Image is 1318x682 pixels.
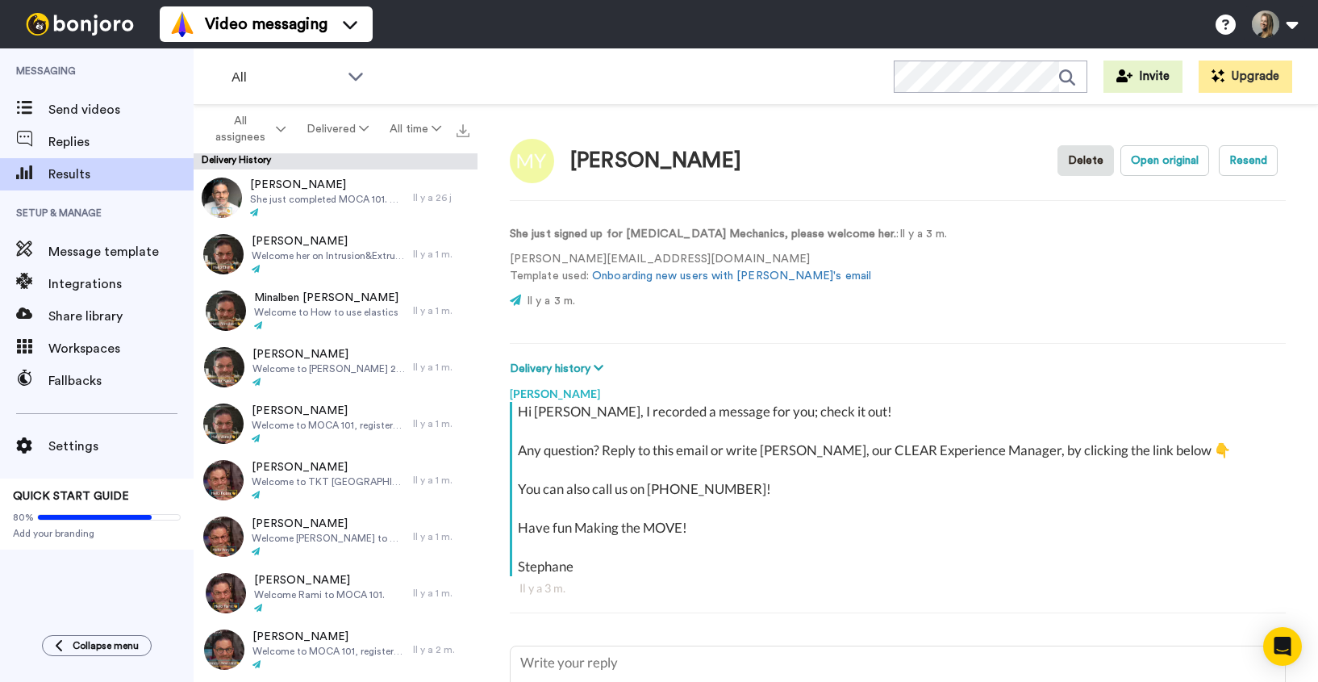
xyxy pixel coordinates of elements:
span: Welcome to MOCA 101, registered with Flash offer [252,645,405,658]
p: [PERSON_NAME][EMAIL_ADDRESS][DOMAIN_NAME] Template used: [510,251,947,285]
span: Welcome [PERSON_NAME] to MOCA 101, she subscribe with MOCAFLASH offer [252,532,405,545]
div: Il y a 26 j [413,191,469,204]
span: Collapse menu [73,639,139,652]
span: Settings [48,437,194,456]
div: Il y a 1 m. [413,474,469,487]
a: [PERSON_NAME]Welcome Rami to MOCA 101.Il y a 1 m. [194,565,478,621]
span: [PERSON_NAME] [254,572,385,588]
span: Integrations [48,274,194,294]
button: Open original [1120,145,1209,176]
button: Resend [1219,145,1278,176]
span: Il y a 3 m. [527,295,575,307]
img: Image of Maryam Yazdi [510,139,554,183]
span: [PERSON_NAME] [250,177,405,193]
img: bf4cd112-f683-49fa-b770-80ff05a445c5-thumb.jpg [203,460,244,500]
button: Delete [1057,145,1114,176]
span: Video messaging [205,13,327,36]
img: 97a75d30-bbc5-4b8b-83b8-c8a669725dc0-thumb.jpg [203,234,244,274]
span: Welcome Rami to MOCA 101. [254,588,385,601]
div: Open Intercom Messenger [1263,627,1302,666]
span: Send videos [48,100,194,119]
span: [PERSON_NAME] [252,346,405,362]
a: Onboarding new users with [PERSON_NAME]'s email [592,270,871,282]
p: : Il y a 3 m. [510,226,947,243]
span: [PERSON_NAME] [252,629,405,645]
strong: She just signed up for [MEDICAL_DATA] Mechanics, please welcome her. [510,228,896,240]
img: 9b219f65-5ca7-4e79-824d-275b513fa635-thumb.jpg [203,404,244,444]
span: Welcome to How to use elastics [254,306,398,319]
div: Il y a 1 m. [413,361,469,374]
span: Message template [48,242,194,262]
img: bj-logo-header-white.svg [19,13,140,36]
span: QUICK START GUIDE [13,491,129,502]
a: [PERSON_NAME]She just completed MOCA 101. She's a pediatric dentist only treating under 18. I thi... [194,169,478,226]
button: Delivery history [510,360,608,378]
a: [PERSON_NAME]Welcome to MOCA 101, registered with Flash offerIl y a 2 m. [194,621,478,678]
a: Minalben [PERSON_NAME]Welcome to How to use elasticsIl y a 1 m. [194,282,478,339]
img: 868f6f90-e0b5-441e-b689-d2149ce5a75a-thumb.jpg [204,347,244,387]
span: All [231,68,340,87]
img: aacd6faa-d1ba-4be6-bf11-4b41a3392491-thumb.jpg [204,630,244,670]
div: [PERSON_NAME] [510,378,1286,402]
span: Add your branding [13,527,181,540]
div: Il y a 1 m. [413,587,469,600]
a: [PERSON_NAME]Welcome to MOCA 101, registered with FLASH 40% offer. He is also interested in LIVE:... [194,395,478,452]
span: Fallbacks [48,371,194,391]
a: [PERSON_NAME]Welcome to [PERSON_NAME] 2025/26. Registered with CLEAR123Il y a 1 m. [194,339,478,395]
img: vm-color.svg [169,11,195,37]
span: All assignees [207,113,273,145]
img: 84ca36ef-538c-4c66-852d-92790b881f19-thumb.jpg [206,573,246,613]
img: 8bc00619-18a8-4d28-b1d7-b82525a8e42f-thumb.jpg [206,291,246,331]
button: Invite [1103,61,1182,93]
span: Replies [48,132,194,152]
button: Collapse menu [42,635,152,656]
div: Il y a 1 m. [413,304,469,317]
button: All time [379,115,452,144]
span: Welcome to [PERSON_NAME] 2025/26. Registered with CLEAR123 [252,362,405,375]
div: Il y a 1 m. [413,248,469,261]
div: [PERSON_NAME] [570,149,741,173]
span: Welcome to TKT [GEOGRAPHIC_DATA]. [PERSON_NAME] is [PERSON_NAME] assistant. [252,475,405,488]
span: Welcome to MOCA 101, registered with FLASH 40% offer. He is also interested in LIVE: Kids&Teens. [252,419,405,432]
span: [PERSON_NAME] [252,403,405,419]
div: Il y a 1 m. [413,530,469,543]
button: Delivered [296,115,379,144]
button: All assignees [197,107,296,152]
a: [PERSON_NAME]Welcome her on Intrusion&Extrusion. She has already completed Class II treatments in... [194,226,478,282]
button: Upgrade [1199,61,1292,93]
img: export.svg [457,124,469,137]
span: [PERSON_NAME] [252,233,405,249]
span: [PERSON_NAME] [252,516,405,532]
div: Il y a 3 m. [519,580,1276,596]
span: She just completed MOCA 101. She's a pediatric dentist only treating under 18. I think she was lo... [250,193,405,206]
span: Welcome her on Intrusion&Extrusion. She has already completed Class II treatments in January. [252,249,405,262]
div: Il y a 1 m. [413,417,469,430]
a: [PERSON_NAME]Welcome [PERSON_NAME] to MOCA 101, she subscribe with MOCAFLASH offerIl y a 1 m. [194,508,478,565]
span: Share library [48,307,194,326]
img: e6f9aab5-6091-4b7c-ad67-88a5987c56cd-thumb.jpg [202,178,242,218]
span: Minalben [PERSON_NAME] [254,290,398,306]
div: Il y a 2 m. [413,643,469,656]
span: Results [48,165,194,184]
button: Export all results that match these filters now. [452,117,474,141]
div: Delivery History [194,153,478,169]
a: [PERSON_NAME]Welcome to TKT [GEOGRAPHIC_DATA]. [PERSON_NAME] is [PERSON_NAME] assistant.Il y a 1 m. [194,452,478,508]
div: Hi [PERSON_NAME], I recorded a message for you; check it out! Any question? Reply to this email o... [518,402,1282,576]
img: 639c1882-b1b0-4aa6-9bb2-483b05f31462-thumb.jpg [203,517,244,557]
span: [PERSON_NAME] [252,459,405,475]
span: Workspaces [48,339,194,358]
span: 80% [13,511,34,524]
